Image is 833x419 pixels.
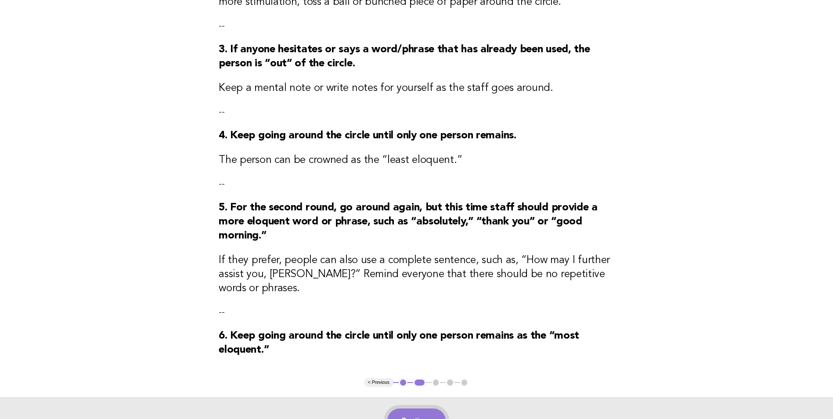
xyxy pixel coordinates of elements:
[413,378,426,387] button: 2
[219,106,614,118] p: --
[219,44,590,69] strong: 3. If anyone hesitates or says a word/phrase that has already been used, the person is “out” of t...
[219,153,614,167] h3: The person can be crowned as the “least eloquent.”
[219,202,598,241] strong: 5. For the second round, go around again, but this time staff should provide a more eloquent word...
[219,253,614,296] h3: If they prefer, people can also use a complete sentence, such as, “How may I further assist you, ...
[219,81,614,95] h3: Keep a mental note or write notes for yourself as the staff goes around.
[364,378,393,387] button: < Previous
[219,130,516,141] strong: 4. Keep going around the circle until only one person remains.
[219,20,614,32] p: --
[219,178,614,190] p: --
[219,306,614,318] p: --
[219,331,579,355] strong: 6. Keep going around the circle until only one person remains as the “most eloquent.”
[399,378,407,387] button: 1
